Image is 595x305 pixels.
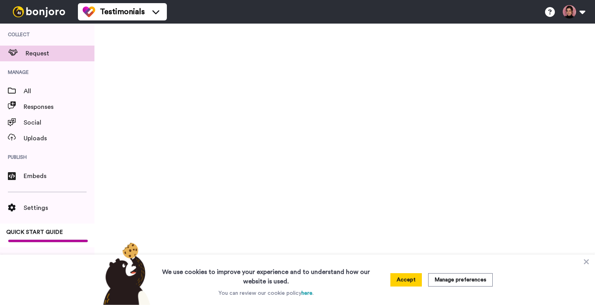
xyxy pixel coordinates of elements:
button: Manage preferences [428,273,493,287]
button: Accept [390,273,422,287]
span: QUICK START GUIDE [6,230,63,235]
span: Settings [24,203,94,213]
p: You can review our cookie policy . [218,289,314,297]
span: Embeds [24,171,94,181]
h3: We use cookies to improve your experience and to understand how our website is used. [154,263,378,286]
span: Testimonials [100,6,145,17]
img: bj-logo-header-white.svg [9,6,68,17]
img: tm-color.svg [83,6,95,18]
span: Social [24,118,94,127]
span: Responses [24,102,94,112]
span: All [24,86,94,96]
span: Uploads [24,134,94,143]
a: here [301,290,312,296]
span: Request [26,49,94,58]
img: bear-with-cookie.png [96,242,154,305]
